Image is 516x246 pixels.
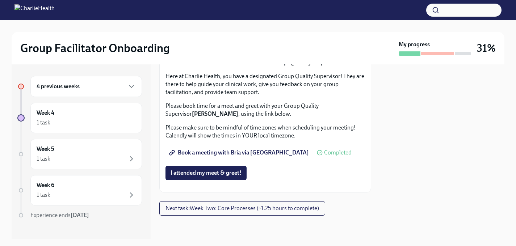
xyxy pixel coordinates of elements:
[37,109,54,117] h6: Week 4
[159,201,325,216] button: Next task:Week Two: Core Processes (~1.25 hours to complete)
[165,166,247,180] button: I attended my meet & greet!
[37,191,50,199] div: 1 task
[324,150,352,156] span: Completed
[17,175,142,205] a: Week 61 task
[165,72,365,96] p: Here at Charlie Health, you have a designated Group Quality Supervisor! They are there to help gu...
[37,181,54,189] h6: Week 6
[20,41,170,55] h2: Group Facilitator Onboarding
[171,169,242,177] span: I attended my meet & greet!
[165,145,314,160] a: Book a meeting with Bria via [GEOGRAPHIC_DATA]
[37,82,80,90] h6: 4 previous weeks
[71,212,89,219] strong: [DATE]
[17,139,142,169] a: Week 51 task
[17,103,142,133] a: Week 41 task
[165,205,319,212] span: Next task : Week Two: Core Processes (~1.25 hours to complete)
[192,110,238,117] strong: [PERSON_NAME]
[171,149,309,156] span: Book a meeting with Bria via [GEOGRAPHIC_DATA]
[30,212,89,219] span: Experience ends
[399,41,430,48] strong: My progress
[477,42,496,55] h3: 31%
[165,124,365,140] p: Please make sure to be mindful of time zones when scheduling your meeting! Calendly will show the...
[165,102,365,118] p: Please book time for a meet and greet with your Group Quality Supervisor , using the link below.
[37,119,50,127] div: 1 task
[37,145,54,153] h6: Week 5
[30,76,142,97] div: 4 previous weeks
[37,155,50,163] div: 1 task
[14,4,55,16] img: CharlieHealth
